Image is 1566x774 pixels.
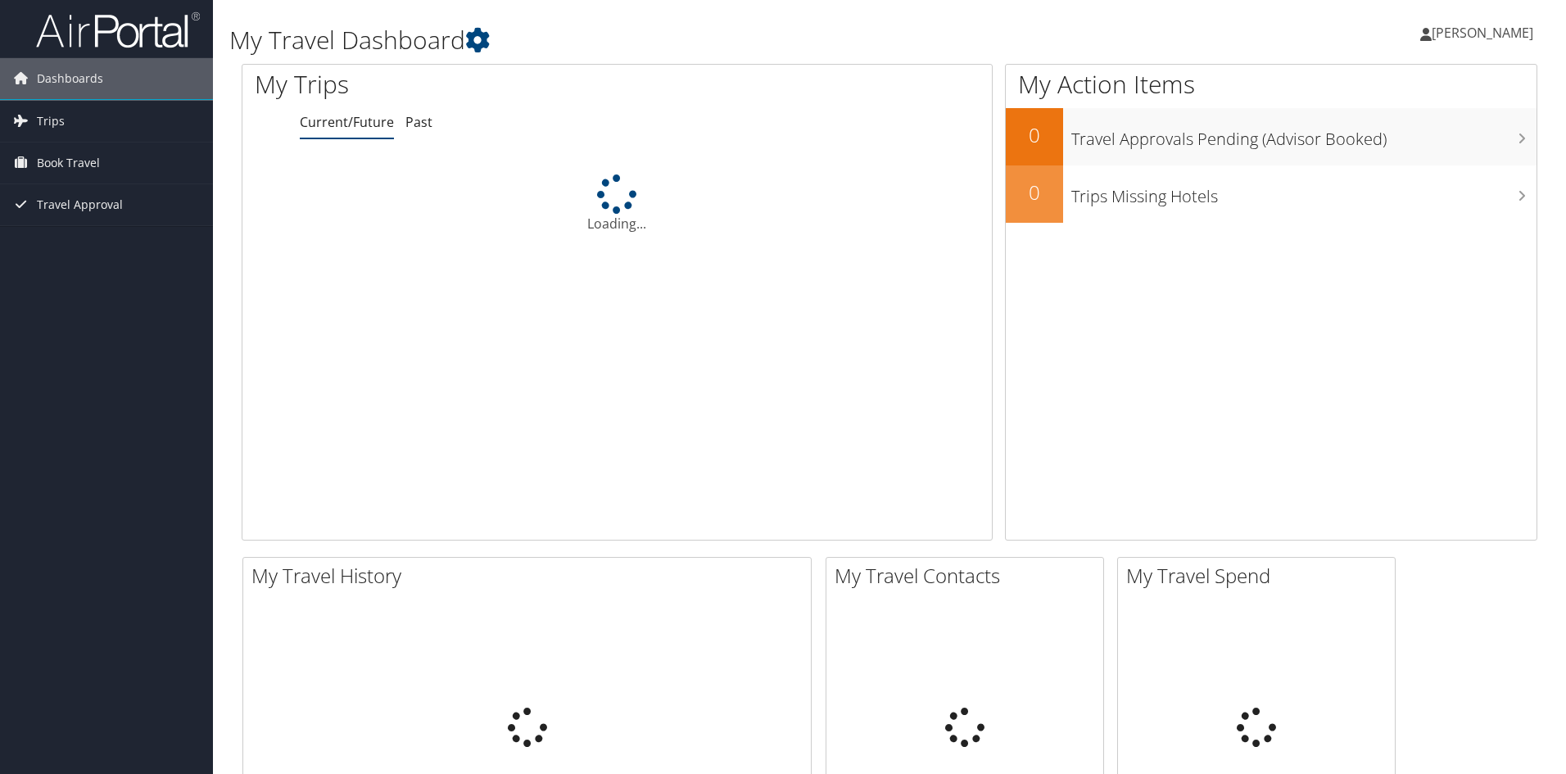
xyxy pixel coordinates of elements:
h3: Travel Approvals Pending (Advisor Booked) [1071,120,1537,151]
img: airportal-logo.png [36,11,200,49]
a: [PERSON_NAME] [1420,8,1550,57]
a: Past [405,113,432,131]
span: Trips [37,101,65,142]
h2: My Travel Contacts [835,562,1103,590]
h1: My Action Items [1006,67,1537,102]
h2: 0 [1006,179,1063,206]
span: Book Travel [37,143,100,183]
h3: Trips Missing Hotels [1071,177,1537,208]
a: Current/Future [300,113,394,131]
span: Travel Approval [37,184,123,225]
h2: 0 [1006,121,1063,149]
a: 0Travel Approvals Pending (Advisor Booked) [1006,108,1537,165]
span: [PERSON_NAME] [1432,24,1533,42]
h1: My Trips [255,67,668,102]
a: 0Trips Missing Hotels [1006,165,1537,223]
h2: My Travel Spend [1126,562,1395,590]
h1: My Travel Dashboard [229,23,1110,57]
h2: My Travel History [251,562,811,590]
span: Dashboards [37,58,103,99]
div: Loading... [242,174,992,233]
